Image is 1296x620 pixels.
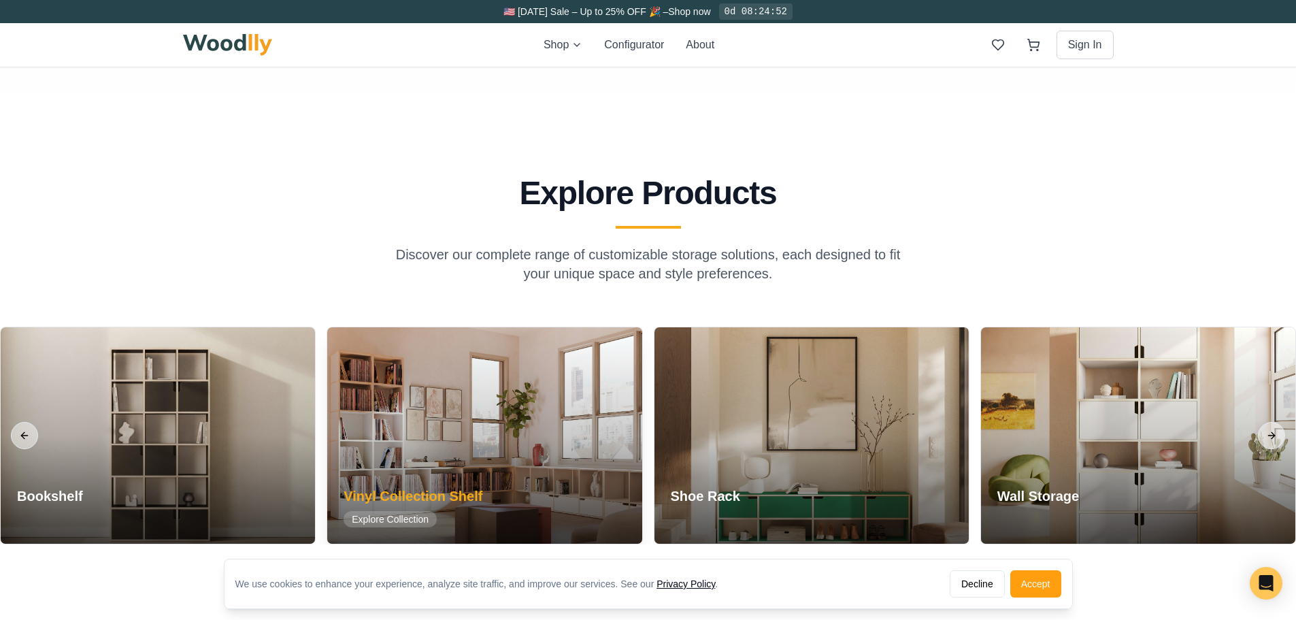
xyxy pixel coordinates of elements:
[686,37,714,53] button: About
[387,245,910,283] p: Discover our complete range of customizable storage solutions, each designed to fit your unique s...
[1250,567,1282,600] div: Open Intercom Messenger
[668,6,710,17] a: Shop now
[183,34,273,56] img: Woodlly
[671,487,764,506] h3: Shoe Rack
[657,578,715,589] a: Privacy Policy
[719,3,793,20] div: 0d 08:24:52
[17,487,110,506] h3: Bookshelf
[997,487,1091,506] h3: Wall Storage
[188,177,1108,210] h2: Explore Products
[544,37,582,53] button: Shop
[1057,31,1114,59] button: Sign In
[604,37,664,53] button: Configurator
[1010,570,1061,598] button: Accept
[950,570,1005,598] button: Decline
[235,577,729,591] div: We use cookies to enhance your experience, analyze site traffic, and improve our services. See our .
[344,511,437,527] span: Explore Collection
[344,487,482,506] h3: Vinyl Collection Shelf
[503,6,668,17] span: 🇺🇸 [DATE] Sale – Up to 25% OFF 🎉 –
